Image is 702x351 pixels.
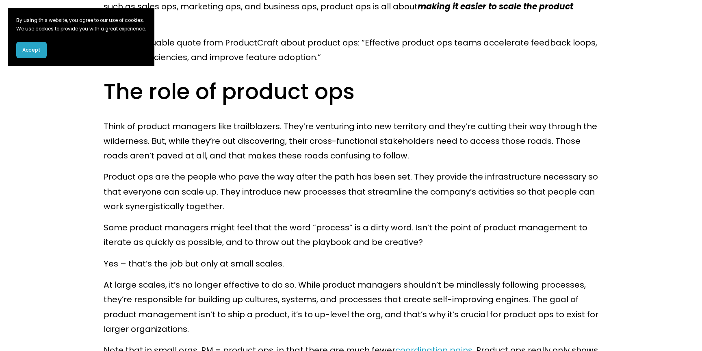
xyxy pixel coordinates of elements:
[104,220,598,250] p: Some product managers might feel that the word “process” is a dirty word. Isn’t the point of prod...
[104,256,598,271] p: Yes – that’s the job but only at small scales.
[16,16,146,34] p: By using this website, you agree to our use of cookies. We use cookies to provide you with a grea...
[104,169,598,214] p: Product ops are the people who pave the way after the path has been set. They provide the infrast...
[104,119,598,163] p: Think of product managers like trailblazers. They’re venturing into new territory and they’re cut...
[104,277,598,336] p: At large scales, it’s no longer effective to do so. While product managers shouldn’t be mindlessl...
[22,46,41,54] span: Accept
[8,8,154,66] section: Cookie banner
[104,78,598,106] h2: The role of product ops
[16,42,47,58] button: Accept
[104,35,598,65] p: Here’s a valuable quote from ProductCraft about product ops: “Effective product ops teams acceler...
